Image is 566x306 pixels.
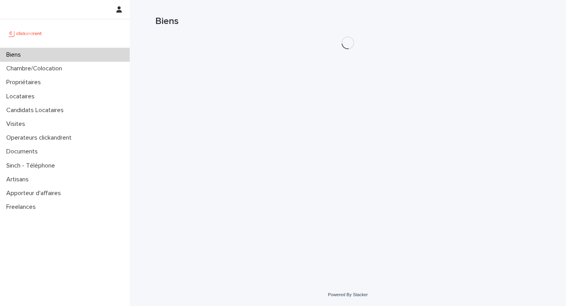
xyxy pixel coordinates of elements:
[3,162,61,170] p: Sinch - Téléphone
[3,107,70,114] p: Candidats Locataires
[3,79,47,86] p: Propriétaires
[3,120,31,128] p: Visites
[3,203,42,211] p: Freelances
[6,26,44,41] img: UCB0brd3T0yccxBKYDjQ
[155,16,540,27] h1: Biens
[3,65,68,72] p: Chambre/Colocation
[3,134,78,142] p: Operateurs clickandrent
[3,190,67,197] p: Apporteur d'affaires
[3,176,35,183] p: Artisans
[328,292,368,297] a: Powered By Stacker
[3,93,41,100] p: Locataires
[3,148,44,155] p: Documents
[3,51,27,59] p: Biens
